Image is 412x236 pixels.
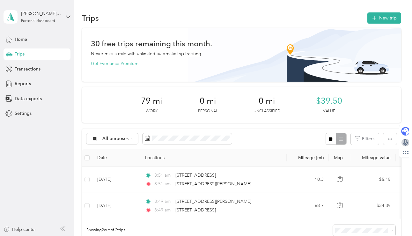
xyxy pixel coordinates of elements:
th: Locations [140,149,287,167]
td: [DATE] [92,167,140,193]
p: Work [146,108,158,114]
div: Personal dashboard [21,19,55,23]
p: Never miss a mile with unlimited automatic trip tracking [91,50,201,57]
span: 8:51 am [154,181,173,188]
p: Unclassified [254,108,280,114]
span: Settings [15,110,32,117]
button: New trip [367,12,401,24]
span: 8:49 am [154,207,173,214]
span: [STREET_ADDRESS] [175,207,216,213]
span: 0 mi [200,96,216,106]
span: 8:49 am [154,198,173,205]
td: $5.15 [351,167,396,193]
p: Personal [198,108,218,114]
div: [PERSON_NAME][EMAIL_ADDRESS][DOMAIN_NAME] [21,10,61,17]
button: Help center [4,226,36,233]
span: Showing 2 out of 2 trips [82,227,125,233]
span: All purposes [102,136,129,141]
button: Get Everlance Premium [91,60,138,67]
th: Date [92,149,140,167]
th: Mileage value [351,149,396,167]
img: Banner [188,28,401,82]
th: Mileage (mi) [287,149,329,167]
span: [STREET_ADDRESS][PERSON_NAME] [175,181,251,187]
td: 10.3 [287,167,329,193]
h1: Trips [82,15,99,21]
span: $39.50 [316,96,342,106]
span: Reports [15,80,31,87]
span: Home [15,36,27,43]
span: 79 mi [141,96,162,106]
td: $34.35 [351,193,396,219]
td: 68.7 [287,193,329,219]
th: Map [329,149,351,167]
span: [STREET_ADDRESS] [175,173,216,178]
h1: 30 free trips remaining this month. [91,40,212,47]
p: Value [323,108,335,114]
span: Transactions [15,66,40,72]
button: Filters [351,133,379,145]
span: 8:51 am [154,172,173,179]
span: Trips [15,51,25,57]
span: [STREET_ADDRESS][PERSON_NAME] [175,199,251,204]
td: [DATE] [92,193,140,219]
span: Data exports [15,95,42,102]
span: 0 mi [259,96,275,106]
iframe: Everlance-gr Chat Button Frame [376,200,412,236]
